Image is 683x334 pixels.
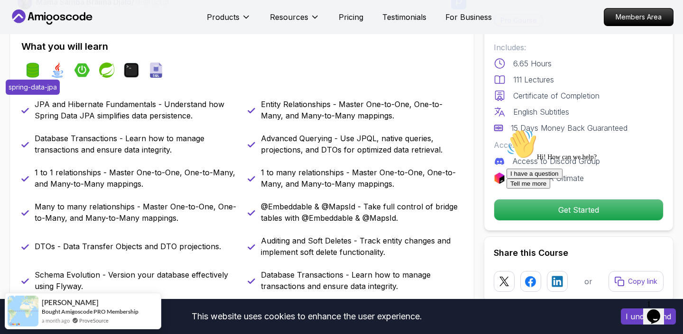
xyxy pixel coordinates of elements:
p: Auditing and Soft Deletes - Track entity changes and implement soft delete functionality. [261,235,462,258]
h2: Share this Course [494,246,664,260]
div: This website uses cookies to enhance the user experience. [7,306,607,327]
iframe: chat widget [643,296,674,325]
img: :wave: [4,4,34,34]
img: terminal logo [124,63,139,78]
iframe: chat widget [503,125,674,291]
img: spring-boot logo [74,63,90,78]
p: Products [207,11,240,23]
button: Get Started [494,199,664,221]
p: 111 Lectures [513,74,554,85]
p: Access to: [494,139,664,151]
span: spring-data-jpa [6,80,60,95]
img: java logo [50,63,65,78]
img: spring-data-jpa logo [25,63,40,78]
p: Database Transactions - Learn how to manage transactions and ensure data integrity. [261,269,462,292]
p: English Subtitles [513,106,569,117]
img: jetbrains logo [494,172,505,184]
button: Tell me more [4,54,47,63]
img: provesource social proof notification image [8,296,38,326]
span: [PERSON_NAME] [42,298,99,307]
button: Resources [270,11,320,30]
a: Amigoscode PRO Membership [61,308,138,315]
p: @Embeddable & @MapsId - Take full control of bridge tables with @Embeddable & @MapsId. [261,201,462,224]
p: Advanced Querying - Use JPQL, native queries, projections, and DTOs for optimized data retrieval. [261,133,462,155]
p: Many to many relationships - Master One-to-One, One-to-Many, and Many-to-Many mappings. [35,201,236,224]
p: Members Area [604,9,673,26]
p: Database Transactions - Learn how to manage transactions and ensure data integrity. [35,133,236,155]
p: Resources [270,11,308,23]
a: ProveSource [79,316,109,325]
p: 1 to 1 relationships - Master One-to-One, One-to-Many, and Many-to-Many mappings. [35,167,236,190]
span: Hi! How can we help? [4,28,94,36]
p: 1 to many relationships - Master One-to-One, One-to-Many, and Many-to-Many mappings. [261,167,462,190]
button: Products [207,11,251,30]
span: a month ago [42,316,70,325]
p: JPA and Hibernate Fundamentals - Understand how Spring Data JPA simplifies data persistence. [35,99,236,121]
div: 👋Hi! How can we help?I have a questionTell me more [4,4,175,63]
p: Get Started [494,199,663,220]
a: For Business [445,11,492,23]
p: 15 Days Money Back Guaranteed [511,122,628,134]
p: Entity Relationships - Master One-to-One, One-to-Many, and Many-to-Many mappings. [261,99,462,121]
img: sql logo [148,63,164,78]
a: Testimonials [382,11,426,23]
button: Accept cookies [621,308,676,325]
button: I have a question [4,44,60,54]
img: spring logo [99,63,114,78]
p: 6.65 Hours [513,58,552,69]
h2: What you will learn [21,40,462,53]
a: Pricing [339,11,363,23]
span: Bought [42,308,60,315]
p: Certificate of Completion [513,90,600,101]
a: Members Area [604,8,674,26]
p: DTOs - Data Transfer Objects and DTO projections. [35,241,221,252]
p: Includes: [494,42,664,53]
p: Schema Evolution - Version your database effectively using Flyway. [35,269,236,292]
